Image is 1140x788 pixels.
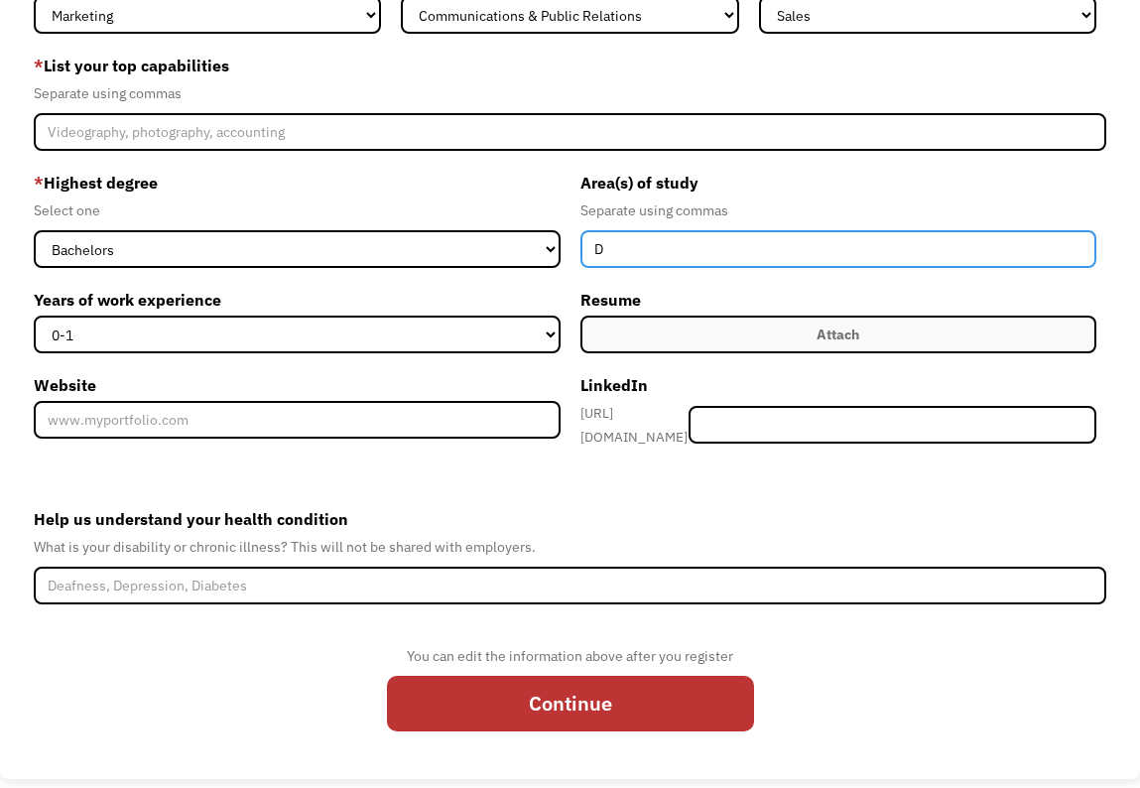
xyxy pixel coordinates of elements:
[34,369,560,401] label: Website
[580,401,690,449] div: [URL][DOMAIN_NAME]
[34,167,560,198] label: Highest degree
[580,369,1096,401] label: LinkedIn
[34,503,1105,535] label: Help us understand your health condition
[34,113,1105,151] input: Videography, photography, accounting
[580,316,1096,353] label: Attach
[580,230,1096,268] input: Anthropology, Education
[580,198,1096,222] div: Separate using commas
[34,535,1105,559] div: What is your disability or chronic illness? This will not be shared with employers.
[34,284,560,316] label: Years of work experience
[34,567,1105,604] input: Deafness, Depression, Diabetes
[817,323,859,346] div: Attach
[387,644,754,668] div: You can edit the information above after you register
[34,81,1105,105] div: Separate using commas
[34,50,1105,81] label: List your top capabilities
[580,167,1096,198] label: Area(s) of study
[580,284,1096,316] label: Resume
[34,198,560,222] div: Select one
[387,676,754,731] input: Continue
[34,401,560,439] input: www.myportfolio.com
